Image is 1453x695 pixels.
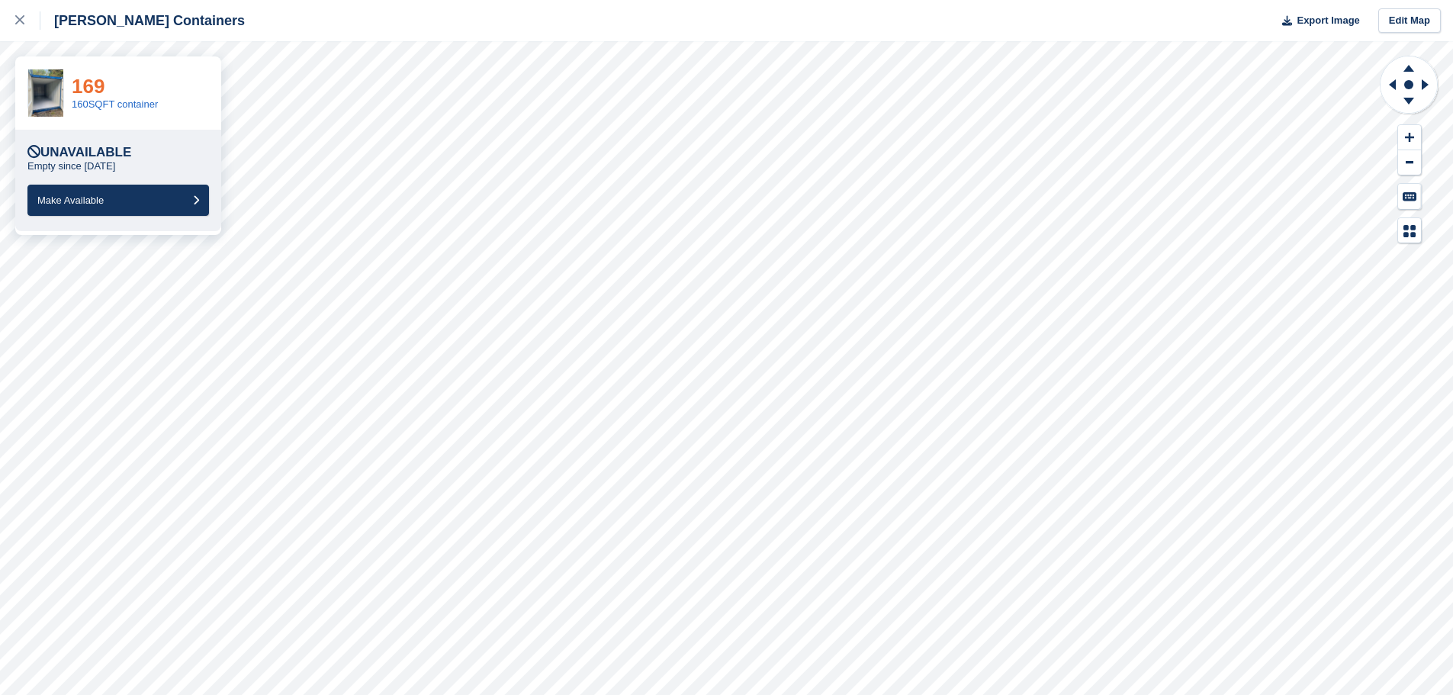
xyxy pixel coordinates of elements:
[27,145,131,160] div: Unavailable
[28,69,63,116] img: 3c7094a3-9212-4bfb-9021-af61e3b69409.jpg
[37,195,104,206] span: Make Available
[40,11,245,30] div: [PERSON_NAME] Containers
[27,185,209,216] button: Make Available
[72,75,104,98] a: 169
[27,160,115,172] p: Empty since [DATE]
[1297,13,1359,28] span: Export Image
[1273,8,1360,34] button: Export Image
[1398,218,1421,243] button: Map Legend
[1378,8,1441,34] a: Edit Map
[1398,150,1421,175] button: Zoom Out
[72,98,158,110] a: 160SQFT container
[1398,125,1421,150] button: Zoom In
[1398,184,1421,209] button: Keyboard Shortcuts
